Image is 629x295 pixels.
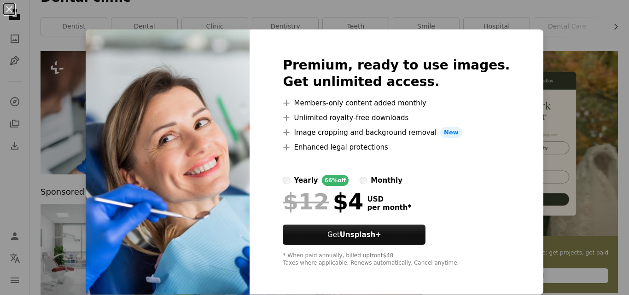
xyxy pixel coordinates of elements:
[86,29,250,295] img: premium_photo-1681966962522-546f370bc98e
[322,175,349,186] div: 66% off
[283,177,290,184] input: yearly66%off
[440,127,462,138] span: New
[283,190,329,214] span: $12
[367,195,411,203] span: USD
[367,203,411,212] span: per month *
[283,142,510,153] li: Enhanced legal protections
[283,98,510,109] li: Members-only content added monthly
[283,127,510,138] li: Image cropping and background removal
[283,252,510,267] div: * When paid annually, billed upfront $48 Taxes where applicable. Renews automatically. Cancel any...
[340,231,381,239] strong: Unsplash+
[283,225,425,245] button: GetUnsplash+
[283,112,510,123] li: Unlimited royalty-free downloads
[360,177,367,184] input: monthly
[294,175,318,186] div: yearly
[283,57,510,90] h2: Premium, ready to use images. Get unlimited access.
[371,175,402,186] div: monthly
[283,190,363,214] div: $4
